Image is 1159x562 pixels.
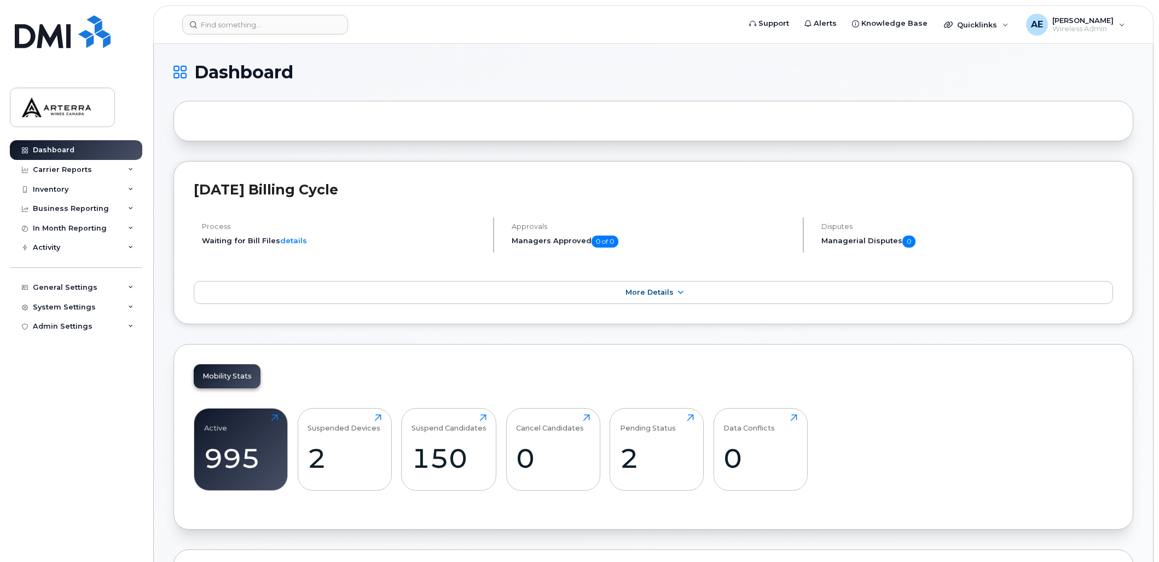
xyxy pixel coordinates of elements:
[412,414,486,484] a: Suspend Candidates150
[592,236,618,248] span: 0 of 0
[821,222,1113,231] h4: Disputes
[723,414,775,432] div: Data Conflicts
[308,442,381,474] div: 2
[308,414,381,484] a: Suspended Devices2
[202,236,484,246] li: Waiting for Bill Files
[512,222,793,231] h4: Approvals
[204,414,278,484] a: Active995
[412,442,486,474] div: 150
[620,442,694,474] div: 2
[204,414,227,432] div: Active
[821,236,1113,248] h5: Managerial Disputes
[723,442,797,474] div: 0
[902,236,915,248] span: 0
[194,181,1113,198] h2: [DATE] Billing Cycle
[620,414,694,484] a: Pending Status2
[723,414,797,484] a: Data Conflicts0
[625,288,674,296] span: More Details
[204,442,278,474] div: 995
[194,64,293,81] span: Dashboard
[412,414,486,432] div: Suspend Candidates
[516,414,590,484] a: Cancel Candidates0
[202,222,484,231] h4: Process
[516,442,590,474] div: 0
[280,236,307,245] a: details
[512,236,793,248] h5: Managers Approved
[516,414,584,432] div: Cancel Candidates
[620,414,676,432] div: Pending Status
[308,414,380,432] div: Suspended Devices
